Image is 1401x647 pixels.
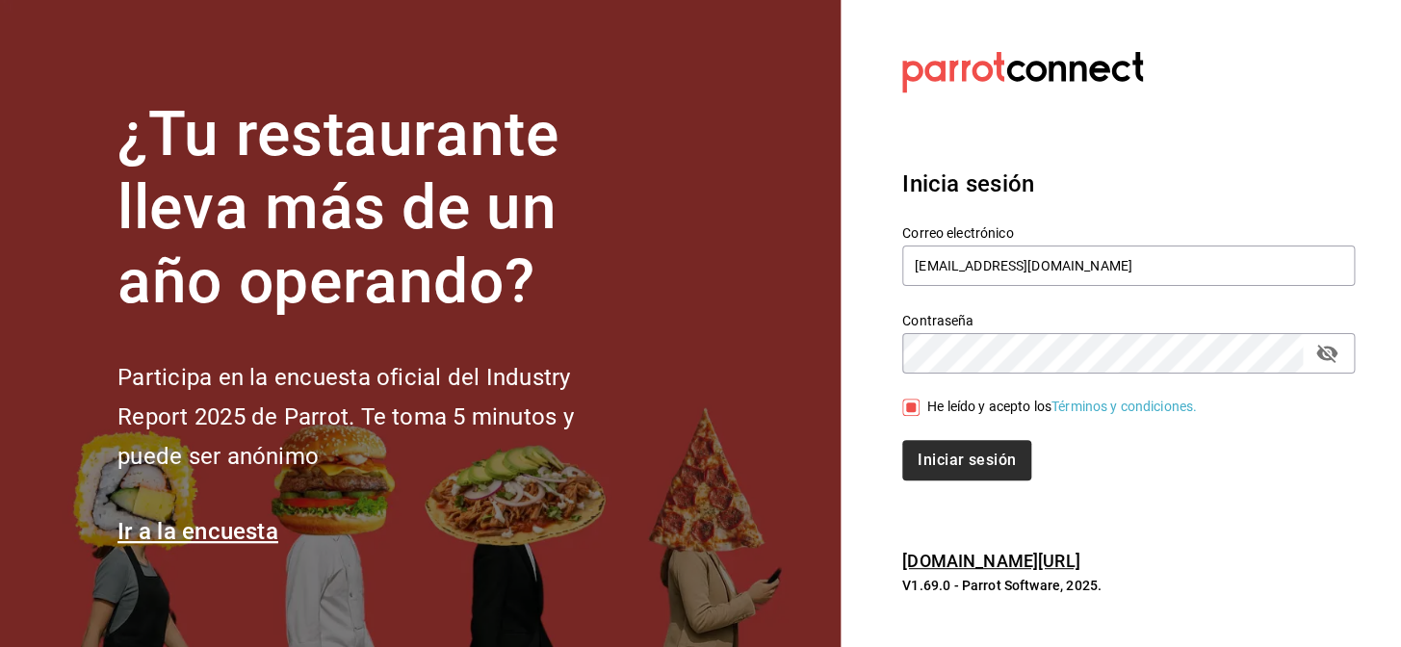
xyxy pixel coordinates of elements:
p: V1.69.0 - Parrot Software, 2025. [902,576,1355,595]
label: Contraseña [902,313,1355,326]
button: Iniciar sesión [902,440,1031,480]
a: Ir a la encuesta [117,518,278,545]
label: Correo electrónico [902,225,1355,239]
a: Términos y condiciones. [1051,399,1197,414]
a: [DOMAIN_NAME][URL] [902,551,1079,571]
input: Ingresa tu correo electrónico [902,246,1355,286]
h2: Participa en la encuesta oficial del Industry Report 2025 de Parrot. Te toma 5 minutos y puede se... [117,358,637,476]
button: passwordField [1310,337,1343,370]
h1: ¿Tu restaurante lleva más de un año operando? [117,98,637,320]
div: He leído y acepto los [927,397,1197,417]
h3: Inicia sesión [902,167,1355,201]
